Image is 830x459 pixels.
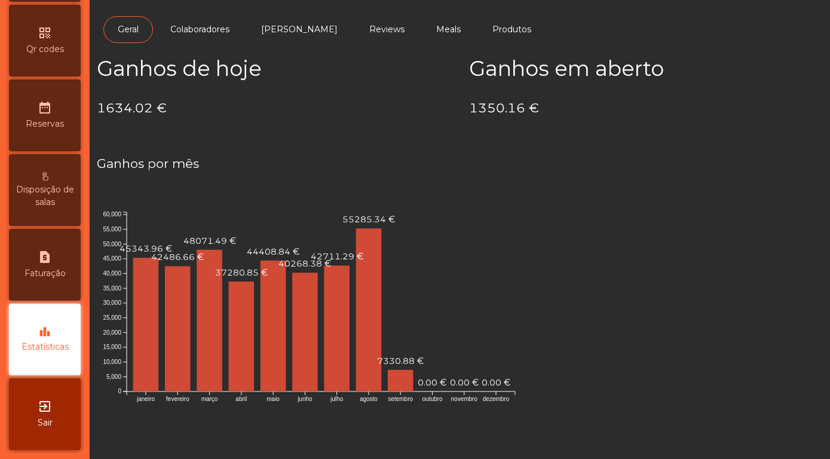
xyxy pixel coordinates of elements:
text: março [201,396,218,402]
text: 42486.66 € [151,252,204,262]
text: 20,000 [103,329,121,335]
text: 0.00 € [482,377,510,388]
text: agosto [360,396,378,402]
text: novembro [451,396,478,402]
text: setembro [388,396,413,402]
h2: Ganhos em aberto [469,56,823,81]
i: leaderboard [39,326,51,338]
text: 0.00 € [418,377,446,388]
span: Qr codes [26,43,64,56]
h4: 1350.16 € [469,99,823,117]
text: 7330.88 € [377,356,424,366]
text: 30,000 [103,299,121,306]
span: Faturação [24,267,66,280]
text: julho [330,396,344,402]
text: 25,000 [103,314,121,321]
text: 0 [118,388,121,394]
text: 40,000 [103,270,121,277]
h2: Ganhos de hoje [97,56,451,81]
text: 15,000 [103,344,121,350]
text: 5,000 [106,373,121,380]
text: dezembro [483,396,510,402]
span: Sair [38,417,53,429]
text: janeiro [136,396,155,402]
span: Estatísticas [22,341,69,353]
text: outubro [422,396,443,402]
span: Disposição de salas [12,183,78,209]
a: Geral [103,16,153,43]
a: Meals [422,16,475,43]
text: 37280.85 € [215,267,268,278]
text: 45,000 [103,255,121,262]
i: qr_code [38,26,52,40]
h4: Ganhos por mês [97,155,823,173]
text: 40268.38 € [278,258,331,269]
text: 10,000 [103,359,121,365]
text: fevereiro [166,396,189,402]
a: Produtos [478,16,546,43]
text: 50,000 [103,240,121,247]
text: 55285.34 € [342,214,395,225]
text: 42711.29 € [311,251,363,262]
i: date_range [38,100,52,115]
text: 35,000 [103,284,121,291]
text: 60,000 [103,211,121,218]
a: Colaboradores [156,16,244,43]
a: [PERSON_NAME] [247,16,352,43]
a: Reviews [355,16,419,43]
text: maio [267,396,280,402]
h4: 1634.02 € [97,99,451,117]
text: 55,000 [103,226,121,232]
span: Reservas [26,118,64,130]
text: 45343.96 € [120,243,172,254]
i: request_page [38,250,52,264]
text: junho [297,396,313,402]
i: exit_to_app [38,399,52,414]
text: 44408.84 € [247,246,299,257]
text: 48071.49 € [183,235,236,246]
text: 0.00 € [450,377,479,388]
text: abril [235,396,247,402]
